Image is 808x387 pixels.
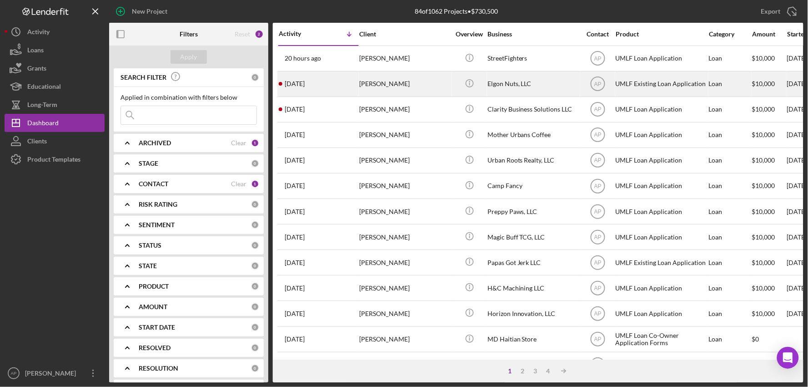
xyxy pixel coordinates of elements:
[594,81,601,87] text: AP
[251,344,259,352] div: 0
[359,46,450,71] div: [PERSON_NAME]
[594,183,601,189] text: AP
[251,221,259,229] div: 0
[777,347,799,369] div: Open Intercom Messenger
[139,344,171,351] b: RESOLVED
[616,250,707,275] div: UMLF Existing Loan Application
[285,55,321,62] time: 2025-08-13 20:21
[359,31,450,38] div: Client
[251,73,259,81] div: 0
[132,2,167,20] div: New Project
[5,41,105,59] button: Loans
[616,276,707,300] div: UMLF Loan Application
[285,157,305,164] time: 2025-08-11 21:18
[255,30,264,39] div: 2
[487,46,578,71] div: StreetFighters
[359,199,450,224] div: [PERSON_NAME]
[359,276,450,300] div: [PERSON_NAME]
[139,139,171,147] b: ARCHIVED
[139,365,178,372] b: RESOLUTION
[359,301,450,326] div: [PERSON_NAME]
[487,225,578,249] div: Magic Buff TCG, LLC
[5,77,105,96] a: Educational
[139,160,158,167] b: STAGE
[285,285,305,292] time: 2025-08-05 01:12
[251,180,259,188] div: 1
[594,234,601,240] text: AP
[27,59,46,80] div: Grants
[5,132,105,150] a: Clients
[139,283,169,290] b: PRODUCT
[709,174,751,198] div: Loan
[542,367,555,375] div: 4
[487,97,578,122] div: Clarity Business Solutions LLC
[452,31,487,38] div: Overview
[27,77,61,98] div: Educational
[5,114,105,132] button: Dashboard
[11,371,17,376] text: AP
[709,31,751,38] div: Category
[616,199,707,224] div: UMLF Loan Application
[616,148,707,173] div: UMLF Loan Application
[285,80,305,87] time: 2025-08-12 23:51
[709,301,751,326] div: Loan
[120,94,257,101] div: Applied in combination with filters below
[752,174,786,198] div: $10,000
[594,209,601,215] text: AP
[285,234,305,241] time: 2025-08-07 02:23
[487,353,578,377] div: MD Haitian Store
[359,225,450,249] div: [PERSON_NAME]
[594,158,601,164] text: AP
[594,336,601,343] text: AP
[285,310,305,317] time: 2025-08-04 20:49
[120,74,166,81] b: SEARCH FILTER
[616,353,707,377] div: UMLF Loan Application
[581,31,615,38] div: Contact
[752,2,803,20] button: Export
[139,303,167,311] b: AMOUNT
[594,285,601,291] text: AP
[709,353,751,377] div: Loan
[504,367,517,375] div: 1
[752,123,786,147] div: $10,000
[487,327,578,351] div: MD Haitian Store
[27,23,50,43] div: Activity
[251,262,259,270] div: 0
[251,282,259,290] div: 0
[359,327,450,351] div: [PERSON_NAME]
[616,327,707,351] div: UMLF Loan Co-Owner Application Forms
[487,31,578,38] div: Business
[709,72,751,96] div: Loan
[27,132,47,153] div: Clients
[752,276,786,300] div: $10,000
[487,174,578,198] div: Camp Fancy
[359,97,450,122] div: [PERSON_NAME]
[285,208,305,215] time: 2025-08-07 19:22
[285,182,305,189] time: 2025-08-09 15:32
[517,367,529,375] div: 2
[752,301,786,326] div: $10,000
[616,97,707,122] div: UMLF Loan Application
[616,174,707,198] div: UMLF Loan Application
[594,56,601,62] text: AP
[594,107,601,113] text: AP
[709,225,751,249] div: Loan
[709,148,751,173] div: Loan
[594,132,601,138] text: AP
[709,199,751,224] div: Loan
[487,250,578,275] div: Papas Got Jerk LLC
[139,262,157,270] b: STATE
[139,180,168,188] b: CONTACT
[752,97,786,122] div: $10,000
[709,250,751,275] div: Loan
[752,327,786,351] div: $0
[5,23,105,41] button: Activity
[616,301,707,326] div: UMLF Loan Application
[415,8,498,15] div: 84 of 1062 Projects • $730,500
[752,225,786,249] div: $10,000
[761,2,781,20] div: Export
[139,324,175,331] b: START DATE
[27,114,59,134] div: Dashboard
[752,353,786,377] div: $10,000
